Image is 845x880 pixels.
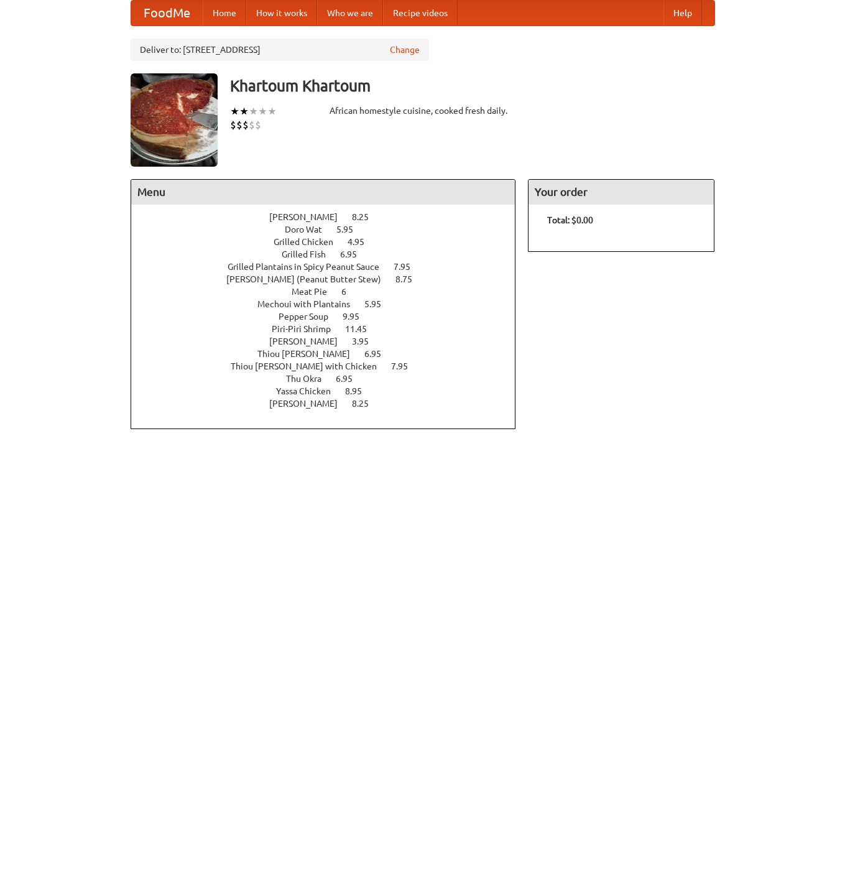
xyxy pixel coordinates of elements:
a: [PERSON_NAME] 3.95 [269,336,392,346]
span: 6.95 [364,349,394,359]
a: Who we are [317,1,383,25]
span: 11.45 [345,324,379,334]
li: $ [249,118,255,132]
span: Grilled Plantains in Spicy Peanut Sauce [228,262,392,272]
span: [PERSON_NAME] [269,399,350,409]
a: Thiou [PERSON_NAME] with Chicken 7.95 [231,361,431,371]
span: [PERSON_NAME] (Peanut Butter Stew) [226,274,394,284]
span: 4.95 [348,237,377,247]
a: Grilled Fish 6.95 [282,249,380,259]
b: Total: $0.00 [547,215,593,225]
img: angular.jpg [131,73,218,167]
h3: Khartoum Khartoum [230,73,715,98]
a: How it works [246,1,317,25]
span: Thu Okra [286,374,334,384]
li: ★ [239,104,249,118]
span: 6 [341,287,359,297]
li: ★ [267,104,277,118]
a: [PERSON_NAME] 8.25 [269,399,392,409]
a: Thiou [PERSON_NAME] 6.95 [257,349,404,359]
span: Grilled Chicken [274,237,346,247]
span: Yassa Chicken [276,386,343,396]
span: Meat Pie [292,287,339,297]
a: Piri-Piri Shrimp 11.45 [272,324,390,334]
a: Yassa Chicken 8.95 [276,386,385,396]
span: 8.25 [352,399,381,409]
span: 5.95 [336,225,366,234]
a: Recipe videos [383,1,458,25]
a: Home [203,1,246,25]
span: 7.95 [394,262,423,272]
li: $ [236,118,242,132]
li: ★ [249,104,258,118]
span: 8.95 [345,386,374,396]
li: $ [255,118,261,132]
li: $ [230,118,236,132]
div: Deliver to: [STREET_ADDRESS] [131,39,429,61]
span: 6.95 [336,374,365,384]
a: [PERSON_NAME] (Peanut Butter Stew) 8.75 [226,274,435,284]
a: [PERSON_NAME] 8.25 [269,212,392,222]
li: $ [242,118,249,132]
span: 3.95 [352,336,381,346]
a: Pepper Soup 9.95 [279,312,382,322]
a: Grilled Chicken 4.95 [274,237,387,247]
a: Doro Wat 5.95 [285,225,376,234]
span: Grilled Fish [282,249,338,259]
span: 8.75 [395,274,425,284]
span: [PERSON_NAME] [269,336,350,346]
span: 6.95 [340,249,369,259]
span: 9.95 [343,312,372,322]
h4: Menu [131,180,515,205]
span: [PERSON_NAME] [269,212,350,222]
a: Grilled Plantains in Spicy Peanut Sauce 7.95 [228,262,433,272]
span: Doro Wat [285,225,335,234]
a: Thu Okra 6.95 [286,374,376,384]
a: Change [390,44,420,56]
span: Pepper Soup [279,312,341,322]
a: FoodMe [131,1,203,25]
span: 5.95 [364,299,394,309]
span: Piri-Piri Shrimp [272,324,343,334]
span: Thiou [PERSON_NAME] [257,349,362,359]
span: 8.25 [352,212,381,222]
span: Mechoui with Plantains [257,299,362,309]
div: African homestyle cuisine, cooked fresh daily. [330,104,516,117]
span: Thiou [PERSON_NAME] with Chicken [231,361,389,371]
span: 7.95 [391,361,420,371]
li: ★ [230,104,239,118]
a: Meat Pie 6 [292,287,369,297]
li: ★ [258,104,267,118]
h4: Your order [529,180,714,205]
a: Help [663,1,702,25]
a: Mechoui with Plantains 5.95 [257,299,404,309]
